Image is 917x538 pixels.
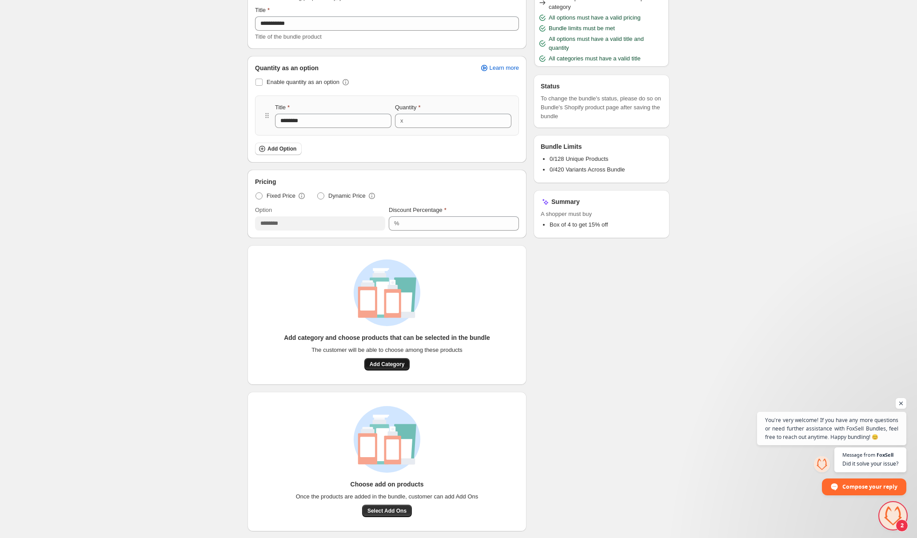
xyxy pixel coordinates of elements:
[842,479,897,494] span: Compose your reply
[255,177,276,186] span: Pricing
[549,35,665,52] span: All options must have a valid title and quantity
[267,191,295,200] span: Fixed Price
[351,480,424,489] h3: Choose add on products
[394,219,399,228] div: %
[255,206,272,215] label: Option
[296,492,478,501] span: Once the products are added in the bundle, customer can add Add Ons
[255,6,270,15] label: Title
[842,459,898,468] span: Did it solve your issue?
[267,79,339,85] span: Enable quantity as an option
[400,116,403,125] div: x
[474,62,524,74] a: Learn more
[362,505,412,517] button: Select Add Ons
[389,206,447,215] label: Discount Percentage
[364,358,410,371] button: Add Category
[370,361,405,368] span: Add Category
[255,143,302,155] button: Add Option
[877,452,893,457] span: FoxSell
[275,103,290,112] label: Title
[550,220,662,229] li: Box of 4 to get 15% off
[284,333,490,342] h3: Add category and choose products that can be selected in the bundle
[328,191,366,200] span: Dynamic Price
[550,166,625,173] span: 0/420 Variants Across Bundle
[267,145,296,152] span: Add Option
[395,103,420,112] label: Quantity
[541,82,560,91] h3: Status
[550,155,608,162] span: 0/128 Unique Products
[541,210,662,219] span: A shopper must buy
[541,94,662,121] span: To change the bundle's status, please do so on Bundle's Shopify product page after saving the bundle
[880,502,906,529] div: Open chat
[490,64,519,72] span: Learn more
[842,452,875,457] span: Message from
[255,64,319,72] span: Quantity as an option
[367,507,407,514] span: Select Add Ons
[896,519,908,532] span: 2
[549,24,615,33] span: Bundle limits must be met
[551,197,580,206] h3: Summary
[255,33,322,40] span: Title of the bundle product
[541,142,582,151] h3: Bundle Limits
[549,54,641,63] span: All categories must have a valid title
[765,416,898,441] span: You're very welcome! If you have any more questions or need further assistance with FoxSell Bundl...
[311,346,462,355] span: The customer will be able to choose among these products
[549,13,641,22] span: All options must have a valid pricing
